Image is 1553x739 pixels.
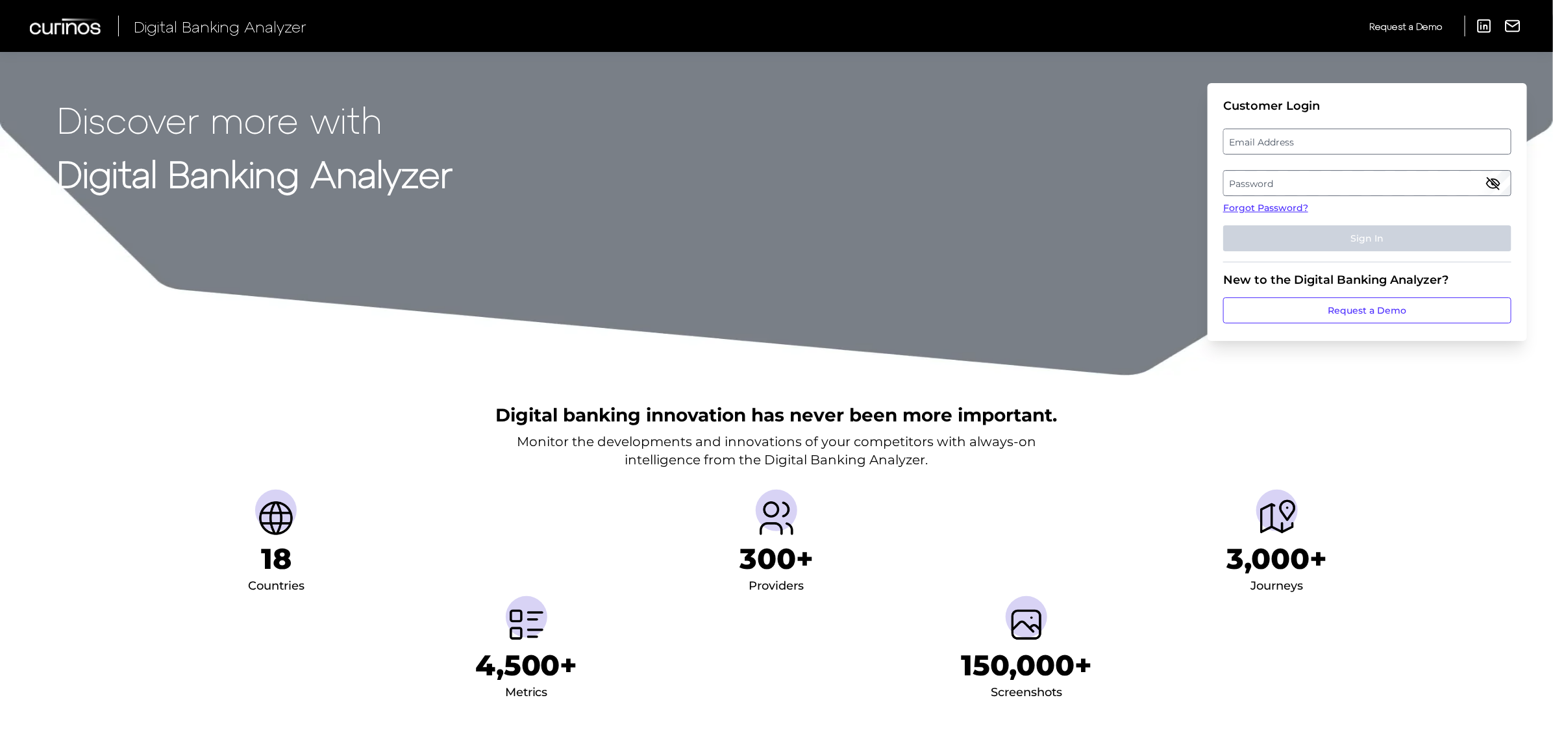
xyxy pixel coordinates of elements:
p: Monitor the developments and innovations of your competitors with always-on intelligence from the... [517,432,1036,469]
p: Discover more with [57,99,453,140]
a: Forgot Password? [1223,201,1511,215]
button: Sign In [1223,225,1511,251]
img: Journeys [1256,497,1298,539]
a: Request a Demo [1369,16,1442,37]
img: Screenshots [1006,604,1047,645]
img: Countries [255,497,297,539]
h1: 300+ [739,542,814,576]
div: Customer Login [1223,99,1511,113]
div: Metrics [505,683,548,703]
a: Request a Demo [1223,297,1511,323]
h1: 18 [261,542,292,576]
label: Email Address [1224,130,1510,153]
img: Metrics [506,604,547,645]
h1: 150,000+ [961,648,1092,683]
div: Countries [248,576,304,597]
strong: Digital Banking Analyzer [57,151,453,195]
div: Journeys [1250,576,1303,597]
h1: 4,500+ [475,648,578,683]
span: Digital Banking Analyzer [134,17,306,36]
h2: Digital banking innovation has never been more important. [496,403,1058,427]
div: New to the Digital Banking Analyzer? [1223,273,1511,287]
img: Curinos [30,18,103,34]
h1: 3,000+ [1226,542,1327,576]
div: Providers [749,576,804,597]
img: Providers [756,497,797,539]
div: Screenshots [991,683,1062,703]
label: Password [1224,171,1510,195]
span: Request a Demo [1369,21,1442,32]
